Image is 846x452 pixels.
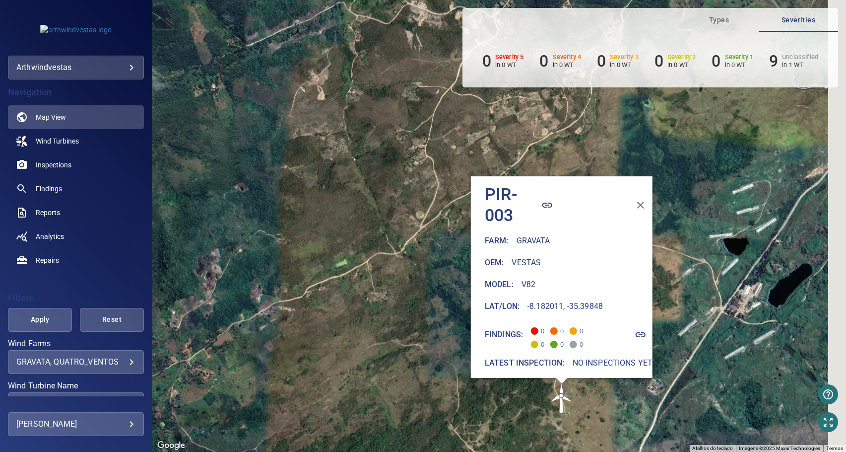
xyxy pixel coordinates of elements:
[8,340,144,348] label: Wind Farms
[550,321,566,335] span: 0
[8,382,144,390] label: Wind Turbine Name
[597,52,639,71] li: Severity 3
[531,335,547,348] span: 0
[547,383,577,413] gmp-advanced-marker: PIR-003
[550,335,566,348] span: 0
[485,256,504,270] h6: Oem :
[8,105,144,129] a: map active
[512,256,541,270] h6: Vestas
[570,341,577,348] span: Severity Unclassified
[36,112,66,122] span: Map View
[8,350,144,374] div: Wind Farms
[155,439,188,452] img: Google
[485,328,523,342] h6: Findings:
[597,52,606,71] h6: 0
[769,52,818,71] li: Severity Unclassified
[521,278,535,292] h6: V82
[495,61,524,69] p: in 0 WT
[570,327,577,335] span: Severity 3
[654,52,663,71] h6: 0
[8,248,144,272] a: repairs noActive
[712,52,720,71] h6: 0
[547,383,577,413] img: windFarmIcon.svg
[485,356,565,370] h6: Latest inspection:
[8,225,144,248] a: analytics noActive
[517,234,550,248] h6: GRAVATA
[80,308,144,332] button: Reset
[485,278,514,292] h6: Model :
[610,61,639,69] p: in 0 WT
[765,14,832,26] span: Severities
[610,54,639,61] h6: Severity 3
[654,52,696,71] li: Severity 2
[36,231,64,241] span: Analytics
[8,129,144,153] a: windturbines noActive
[36,160,71,170] span: Inspections
[8,153,144,177] a: inspections noActive
[550,341,558,348] span: Severity 1
[782,61,818,69] p: in 1 WT
[8,392,144,416] div: Wind Turbine Name
[553,61,582,69] p: in 0 WT
[667,61,696,69] p: in 0 WT
[531,341,538,348] span: Severity 2
[712,52,753,71] li: Severity 1
[527,300,603,313] h6: -8.182011, -35.39848
[550,327,558,335] span: Severity 4
[92,313,131,326] span: Reset
[8,293,144,303] h4: Filters
[8,201,144,225] a: reports noActive
[8,56,144,79] div: arthwindvestas
[485,184,527,226] h4: PIR-003
[36,136,79,146] span: Wind Turbines
[539,52,548,71] h6: 0
[482,52,491,71] h6: 0
[155,439,188,452] a: Abrir esta área no Google Maps (abre uma nova janela)
[739,446,820,451] span: Imagens ©2025 Maxar Technologies
[685,14,753,26] span: Types
[16,60,135,75] div: arthwindvestas
[36,255,59,265] span: Repairs
[8,177,144,201] a: findings noActive
[667,54,696,61] h6: Severity 2
[20,313,60,326] span: Apply
[482,52,524,71] li: Severity 5
[782,54,818,61] h6: Unclassified
[570,321,586,335] span: 0
[40,25,112,35] img: arthwindvestas-logo
[8,87,144,97] h4: Navigation
[572,356,652,370] h6: No inspections yet
[36,184,62,194] span: Findings
[769,52,778,71] h6: 9
[8,308,72,332] button: Apply
[16,416,135,432] div: [PERSON_NAME]
[531,321,547,335] span: 0
[485,234,509,248] h6: Farm :
[553,54,582,61] h6: Severity 4
[36,208,60,218] span: Reports
[570,335,586,348] span: 0
[692,445,733,452] button: Atalhos do teclado
[485,300,520,313] h6: Lat/Lon :
[725,61,754,69] p: in 0 WT
[531,327,538,335] span: Severity 5
[495,54,524,61] h6: Severity 5
[16,357,135,367] div: GRAVATA, QUATRO_VENTOS
[725,54,754,61] h6: Severity 1
[826,446,843,451] a: Termos (abre em uma nova guia)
